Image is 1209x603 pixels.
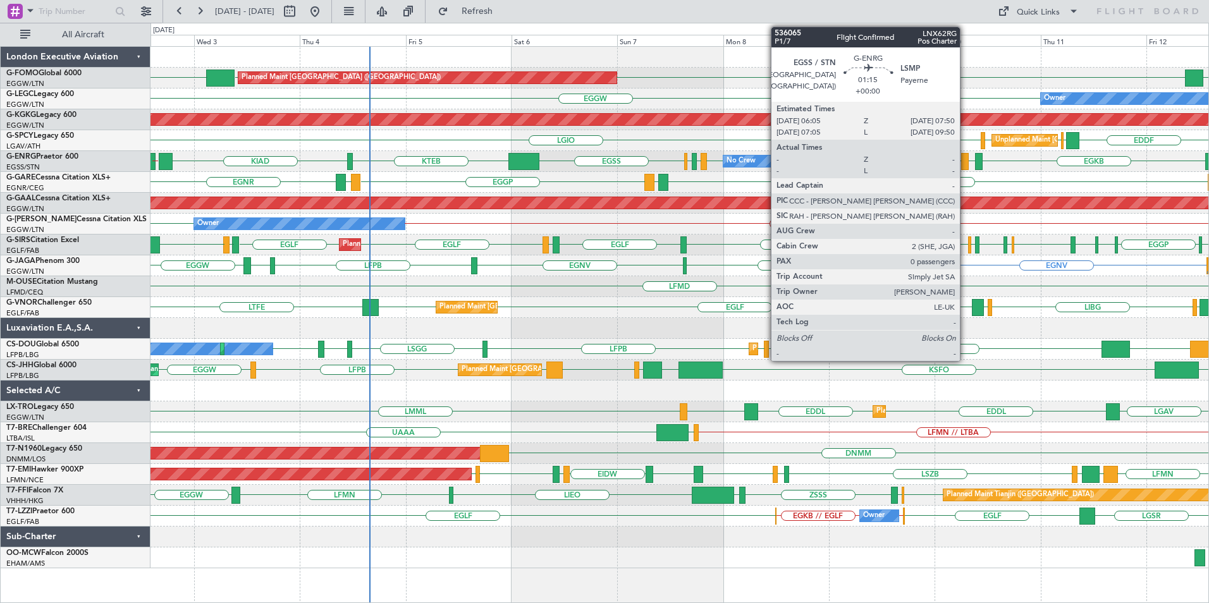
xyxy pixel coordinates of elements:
a: G-GARECessna Citation XLS+ [6,174,111,181]
span: T7-LZZI [6,508,32,515]
div: Planned Maint [GEOGRAPHIC_DATA] ([GEOGRAPHIC_DATA]) [752,339,952,358]
div: Planned Maint [GEOGRAPHIC_DATA] ([GEOGRAPHIC_DATA]) [462,360,661,379]
div: Sat 6 [512,35,617,46]
span: T7-N1960 [6,445,42,453]
a: EGGW/LTN [6,79,44,88]
span: T7-FFI [6,487,28,494]
a: G-FOMOGlobal 6000 [6,70,82,77]
span: T7-EMI [6,466,31,473]
button: Refresh [432,1,508,21]
input: Trip Number [39,2,111,21]
div: Thu 11 [1041,35,1146,46]
a: M-OUSECitation Mustang [6,278,98,286]
a: EGLF/FAB [6,517,39,527]
span: [DATE] - [DATE] [215,6,274,17]
a: EGNR/CEG [6,183,44,193]
a: EGSS/STN [6,162,40,172]
div: Owner [1044,89,1065,108]
a: EGGW/LTN [6,413,44,422]
span: CS-DOU [6,341,36,348]
span: G-KGKG [6,111,36,119]
a: G-KGKGLegacy 600 [6,111,77,119]
a: EGGW/LTN [6,267,44,276]
a: T7-N1960Legacy 650 [6,445,82,453]
a: T7-LZZIPraetor 600 [6,508,75,515]
a: T7-FFIFalcon 7X [6,487,63,494]
a: EGLF/FAB [6,246,39,255]
a: G-LEGCLegacy 600 [6,90,74,98]
span: G-ENRG [6,153,36,161]
div: Planned Maint [GEOGRAPHIC_DATA] ([GEOGRAPHIC_DATA]) [224,339,423,358]
a: EGGW/LTN [6,121,44,130]
span: G-[PERSON_NAME] [6,216,77,223]
div: Wed 3 [194,35,300,46]
a: EGGW/LTN [6,204,44,214]
a: LFMN/NCE [6,475,44,485]
div: Wed 10 [935,35,1040,46]
div: Quick Links [1017,6,1060,19]
div: Owner [863,506,885,525]
a: G-JAGAPhenom 300 [6,257,80,265]
a: G-[PERSON_NAME]Cessna Citation XLS [6,216,147,223]
a: G-SIRSCitation Excel [6,236,79,244]
a: LTBA/ISL [6,434,35,443]
span: LX-TRO [6,403,34,411]
a: CS-DOUGlobal 6500 [6,341,79,348]
div: Thu 4 [300,35,405,46]
span: G-GARE [6,174,35,181]
a: G-VNORChallenger 650 [6,299,92,307]
a: OO-MCWFalcon 2000S [6,549,89,557]
div: Planned Maint [GEOGRAPHIC_DATA] ([GEOGRAPHIC_DATA]) [343,235,542,254]
a: LFPB/LBG [6,350,39,360]
a: EGGW/LTN [6,225,44,234]
div: Planned Maint [GEOGRAPHIC_DATA] ([GEOGRAPHIC_DATA]) [242,68,441,87]
span: G-SIRS [6,236,30,244]
a: G-ENRGPraetor 600 [6,153,78,161]
span: T7-BRE [6,424,32,432]
div: Fri 5 [406,35,512,46]
span: CS-JHH [6,362,34,369]
a: EHAM/AMS [6,559,45,568]
div: [DATE] [153,25,175,36]
a: EGGW/LTN [6,100,44,109]
div: Mon 8 [723,35,829,46]
div: Unplanned Maint [GEOGRAPHIC_DATA] ([PERSON_NAME] Intl) [995,131,1200,150]
span: All Aircraft [33,30,133,39]
a: T7-EMIHawker 900XP [6,466,83,473]
span: G-JAGA [6,257,35,265]
div: Tue 9 [829,35,935,46]
span: G-SPCY [6,132,34,140]
a: DNMM/LOS [6,454,46,464]
div: Planned Maint Tianjin ([GEOGRAPHIC_DATA]) [947,485,1094,504]
div: Owner [197,214,219,233]
a: LX-TROLegacy 650 [6,403,74,411]
a: G-GAALCessna Citation XLS+ [6,195,111,202]
span: G-GAAL [6,195,35,202]
span: G-VNOR [6,299,37,307]
button: Quick Links [991,1,1085,21]
span: G-LEGC [6,90,34,98]
a: LGAV/ATH [6,142,40,151]
a: EGLF/FAB [6,308,39,318]
span: Refresh [451,7,504,16]
div: Planned Maint [GEOGRAPHIC_DATA] ([GEOGRAPHIC_DATA]) [439,298,639,317]
a: LFPB/LBG [6,371,39,381]
span: G-FOMO [6,70,39,77]
span: OO-MCW [6,549,41,557]
span: M-OUSE [6,278,37,286]
a: VHHH/HKG [6,496,44,506]
a: T7-BREChallenger 604 [6,424,87,432]
button: All Aircraft [14,25,137,45]
div: No Crew [727,152,756,171]
a: LFMD/CEQ [6,288,43,297]
a: CS-JHHGlobal 6000 [6,362,77,369]
div: Sun 7 [617,35,723,46]
a: G-SPCYLegacy 650 [6,132,74,140]
div: Planned Maint Dusseldorf [876,402,959,421]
